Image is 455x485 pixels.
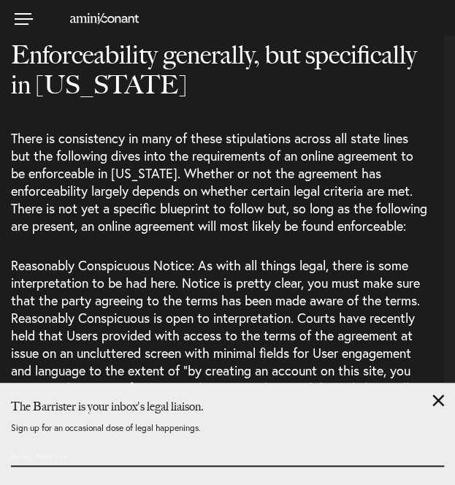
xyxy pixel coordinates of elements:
[11,256,420,432] span: Reasonably Conspicuous Notice: As with all things legal, there is some interpretation to be had h...
[11,129,427,234] span: There is consistency in many of these stipulations across all state lines but the following dives...
[11,40,433,129] h2: Enforceability generally, but specifically in [US_STATE]
[11,400,204,413] strong: The Barrister is your inbox's legal liaison.
[11,443,336,468] input: Email Address
[70,13,139,24] img: Amini & Conant
[11,424,444,443] p: Sign up for an occasional dose of legal happenings.
[52,12,139,23] a: Home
